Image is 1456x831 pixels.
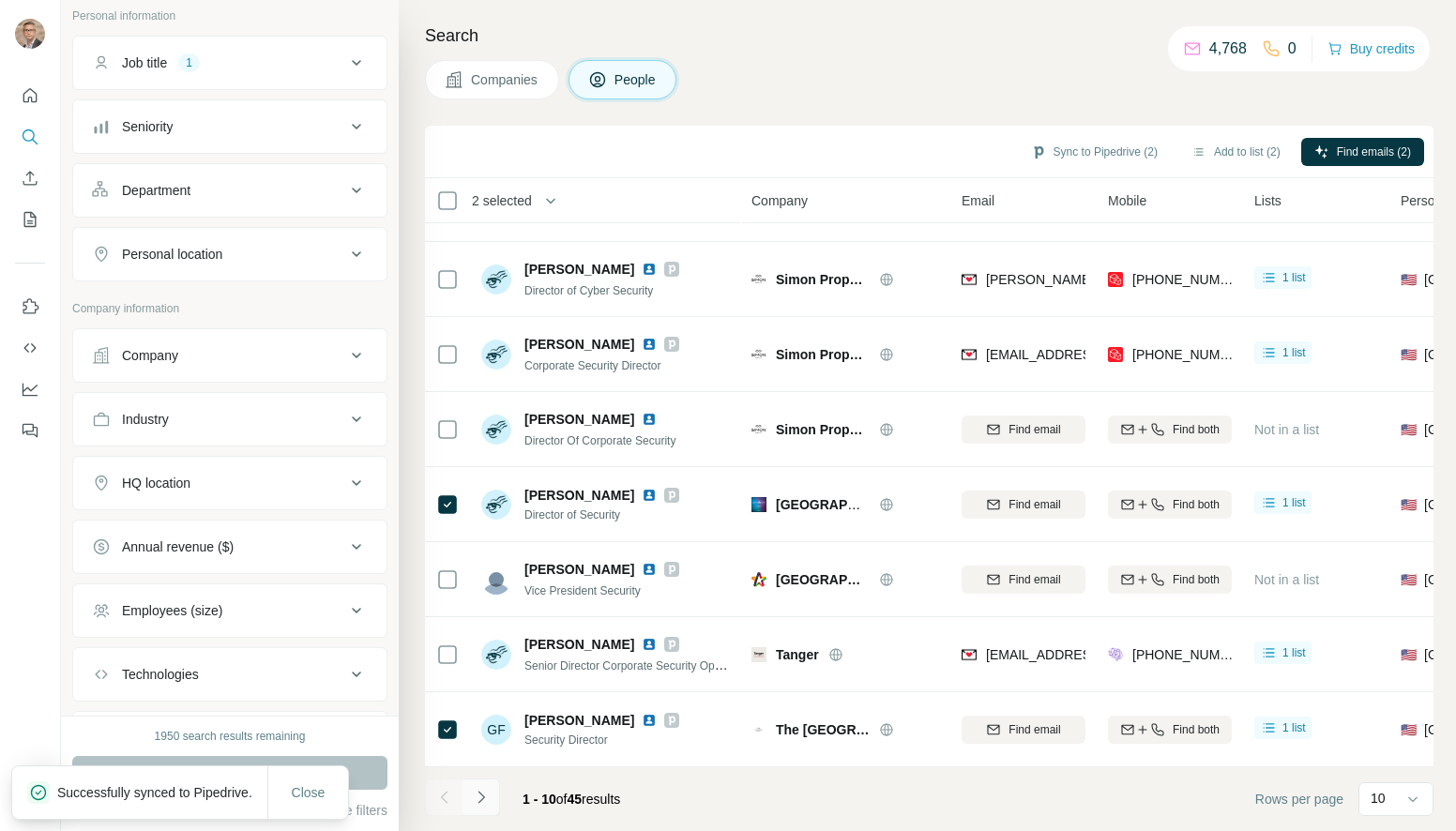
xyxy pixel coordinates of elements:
[1132,272,1251,287] span: [PHONE_NUMBER]
[463,778,500,816] button: Navigate to next page
[1254,572,1319,587] span: Not in a list
[524,410,634,429] span: [PERSON_NAME]
[1173,571,1220,588] span: Find both
[73,232,387,277] button: Personal location
[524,584,641,597] span: Vice President Security
[1009,421,1060,438] span: Find email
[523,792,620,807] span: results
[122,117,173,136] div: Seniority
[1173,421,1220,438] span: Find both
[73,333,387,378] button: Company
[472,191,532,210] span: 2 selected
[292,783,326,802] span: Close
[122,601,222,620] div: Employees (size)
[122,346,178,365] div: Company
[524,284,653,297] span: Director of Cyber Security
[1132,347,1251,362] span: [PHONE_NUMBER]
[962,491,1085,519] button: Find email
[1009,721,1060,738] span: Find email
[776,270,870,289] span: Simon Property Group
[1173,496,1220,513] span: Find both
[15,120,45,154] button: Search
[1401,570,1417,589] span: 🇺🇸
[73,461,387,506] button: HQ location
[1108,716,1232,744] button: Find both
[776,645,819,664] span: Tanger
[962,415,1085,444] button: Find email
[15,290,45,324] button: Use Surfe on LinkedIn
[962,191,994,210] span: Email
[776,497,917,512] span: [GEOGRAPHIC_DATA]
[751,350,766,357] img: Logo of Simon Property Group
[614,70,658,89] span: People
[481,490,511,520] img: Avatar
[15,331,45,365] button: Use Surfe API
[122,53,167,72] div: Job title
[642,637,657,652] img: LinkedIn logo
[1282,344,1306,361] span: 1 list
[73,168,387,213] button: Department
[15,79,45,113] button: Quick start
[73,652,387,697] button: Technologies
[122,474,190,492] div: HQ location
[15,203,45,236] button: My lists
[1282,269,1306,286] span: 1 list
[481,640,511,670] img: Avatar
[1018,138,1171,166] button: Sync to Pipedrive (2)
[962,345,977,364] img: provider findymail logo
[524,732,679,748] span: Security Director
[1327,36,1415,62] button: Buy credits
[73,397,387,442] button: Industry
[73,104,387,149] button: Seniority
[962,716,1085,744] button: Find email
[642,562,657,577] img: LinkedIn logo
[1009,571,1060,588] span: Find email
[642,337,657,352] img: LinkedIn logo
[481,415,511,445] img: Avatar
[1255,790,1343,808] span: Rows per page
[986,347,1208,362] span: [EMAIL_ADDRESS][DOMAIN_NAME]
[1108,645,1123,664] img: provider people-data-labs logo
[1337,144,1411,160] span: Find emails (2)
[962,270,977,289] img: provider findymail logo
[1108,415,1232,444] button: Find both
[73,40,387,85] button: Job title1
[1009,496,1060,513] span: Find email
[15,414,45,447] button: Feedback
[481,565,511,595] img: Avatar
[751,722,766,737] img: Logo of The Gardens Mall
[15,161,45,195] button: Enrich CSV
[524,635,634,654] span: [PERSON_NAME]
[776,570,870,589] span: [GEOGRAPHIC_DATA]
[524,711,634,730] span: [PERSON_NAME]
[122,181,190,200] div: Department
[1301,138,1424,166] button: Find emails (2)
[556,792,568,807] span: of
[122,245,222,264] div: Personal location
[776,345,870,364] span: Simon Property Group
[72,300,387,317] p: Company information
[986,647,1316,662] span: [EMAIL_ADDRESS][PERSON_NAME][DOMAIN_NAME]
[642,713,657,728] img: LinkedIn logo
[73,588,387,633] button: Employees (size)
[57,783,267,802] p: Successfully synced to Pipedrive.
[1108,270,1123,289] img: provider prospeo logo
[1288,38,1297,60] p: 0
[1173,721,1220,738] span: Find both
[524,335,634,354] span: [PERSON_NAME]
[1178,138,1294,166] button: Add to list (2)
[568,792,583,807] span: 45
[481,264,511,295] img: Avatar
[481,340,511,370] img: Avatar
[1371,789,1386,808] p: 10
[1401,420,1417,439] span: 🇺🇸
[1401,495,1417,514] span: 🇺🇸
[776,420,870,439] span: Simon Property Group
[481,715,511,745] div: GF
[122,537,234,556] div: Annual revenue ($)
[1401,720,1417,739] span: 🇺🇸
[15,372,45,406] button: Dashboard
[962,566,1085,594] button: Find email
[1401,345,1417,364] span: 🇺🇸
[776,720,870,739] span: The [GEOGRAPHIC_DATA]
